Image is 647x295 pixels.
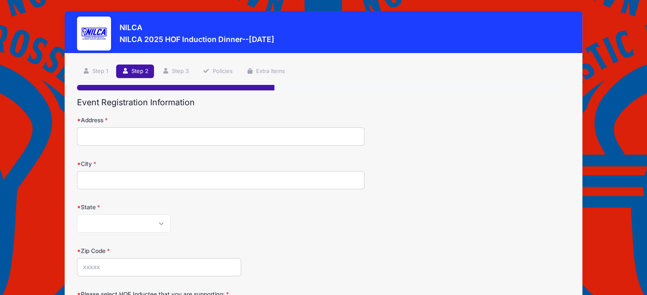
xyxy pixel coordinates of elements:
a: Step 2 [116,65,154,79]
a: Policies [197,65,238,79]
input: xxxxx [77,258,241,276]
label: State [77,203,241,211]
label: Address [77,116,241,124]
label: City [77,160,241,168]
label: Zip Code [77,247,241,255]
h3: NILCA 2025 HOF Induction Dinner--[DATE] [120,35,274,44]
h3: NILCA [120,23,274,32]
h2: Event Registration Information [77,98,570,107]
a: Step 3 [157,65,195,79]
a: Step 1 [77,65,114,79]
a: Extra Items [241,65,291,79]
